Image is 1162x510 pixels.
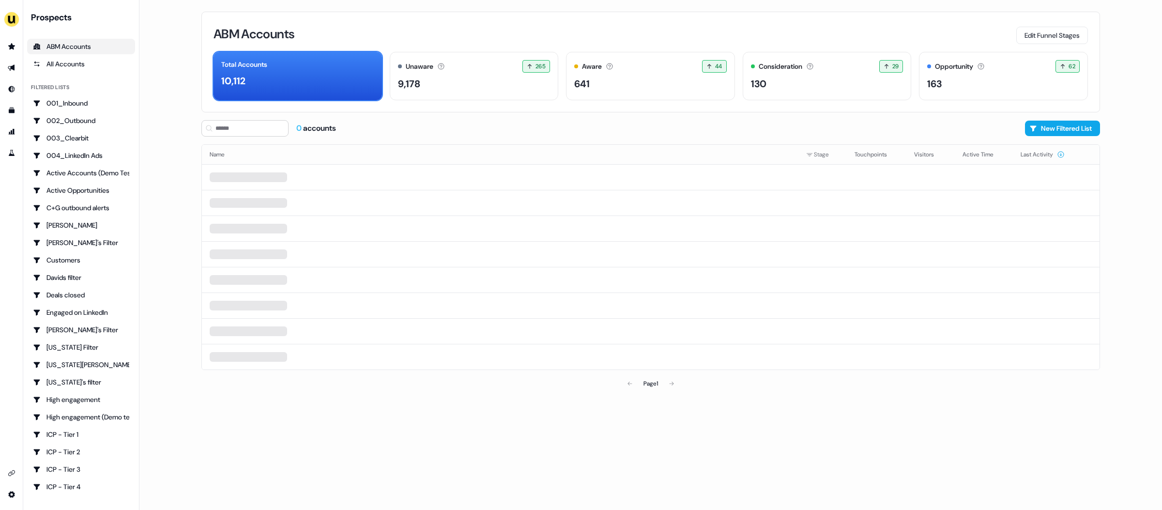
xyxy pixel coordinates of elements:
[27,56,135,72] a: All accounts
[715,62,722,71] span: 44
[1069,62,1075,71] span: 62
[27,409,135,425] a: Go to High engagement (Demo testing)
[214,28,294,40] h3: ABM Accounts
[33,273,129,282] div: Davids filter
[33,151,129,160] div: 004_LinkedIn Ads
[296,123,336,134] div: accounts
[27,427,135,442] a: Go to ICP - Tier 1
[31,83,69,92] div: Filtered lists
[4,81,19,97] a: Go to Inbound
[1016,27,1088,44] button: Edit Funnel Stages
[27,130,135,146] a: Go to 003_Clearbit
[759,62,802,72] div: Consideration
[296,123,303,133] span: 0
[27,113,135,128] a: Go to 002_Outbound
[33,377,129,387] div: [US_STATE]'s filter
[406,62,433,72] div: Unaware
[33,220,129,230] div: [PERSON_NAME]
[4,103,19,118] a: Go to templates
[398,77,420,91] div: 9,178
[643,379,658,388] div: Page 1
[27,462,135,477] a: Go to ICP - Tier 3
[33,342,129,352] div: [US_STATE] Filter
[535,62,546,71] span: 265
[914,146,946,163] button: Visitors
[27,217,135,233] a: Go to Charlotte Stone
[4,145,19,161] a: Go to experiments
[963,146,1005,163] button: Active Time
[582,62,602,72] div: Aware
[33,98,129,108] div: 001_Inbound
[33,238,129,247] div: [PERSON_NAME]'s Filter
[1025,121,1100,136] button: New Filtered List
[221,60,267,70] div: Total Accounts
[927,77,942,91] div: 163
[751,77,766,91] div: 130
[27,165,135,181] a: Go to Active Accounts (Demo Test)
[202,145,798,164] th: Name
[27,235,135,250] a: Go to Charlotte's Filter
[221,74,245,88] div: 10,112
[27,357,135,372] a: Go to Georgia Slack
[4,124,19,139] a: Go to attribution
[33,412,129,422] div: High engagement (Demo testing)
[574,77,590,91] div: 641
[33,255,129,265] div: Customers
[33,360,129,370] div: [US_STATE][PERSON_NAME]
[27,252,135,268] a: Go to Customers
[935,62,973,72] div: Opportunity
[855,146,899,163] button: Touchpoints
[27,340,135,355] a: Go to Georgia Filter
[4,60,19,76] a: Go to outbound experience
[27,479,135,495] a: Go to ICP - Tier 4
[27,200,135,216] a: Go to C+G outbound alerts
[33,308,129,317] div: Engaged on LinkedIn
[33,185,129,195] div: Active Opportunities
[27,287,135,303] a: Go to Deals closed
[31,12,135,23] div: Prospects
[33,464,129,474] div: ICP - Tier 3
[33,290,129,300] div: Deals closed
[27,305,135,320] a: Go to Engaged on LinkedIn
[27,95,135,111] a: Go to 001_Inbound
[27,444,135,460] a: Go to ICP - Tier 2
[27,392,135,407] a: Go to High engagement
[33,430,129,439] div: ICP - Tier 1
[33,395,129,404] div: High engagement
[33,447,129,457] div: ICP - Tier 2
[27,270,135,285] a: Go to Davids filter
[4,465,19,481] a: Go to integrations
[33,59,129,69] div: All Accounts
[33,325,129,335] div: [PERSON_NAME]'s Filter
[33,42,129,51] div: ABM Accounts
[27,322,135,338] a: Go to Geneviève's Filter
[33,168,129,178] div: Active Accounts (Demo Test)
[1021,146,1065,163] button: Last Activity
[27,148,135,163] a: Go to 004_LinkedIn Ads
[27,374,135,390] a: Go to Georgia's filter
[27,39,135,54] a: ABM Accounts
[806,150,839,159] div: Stage
[33,116,129,125] div: 002_Outbound
[33,482,129,492] div: ICP - Tier 4
[4,39,19,54] a: Go to prospects
[27,183,135,198] a: Go to Active Opportunities
[4,487,19,502] a: Go to integrations
[892,62,899,71] span: 29
[33,203,129,213] div: C+G outbound alerts
[33,133,129,143] div: 003_Clearbit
